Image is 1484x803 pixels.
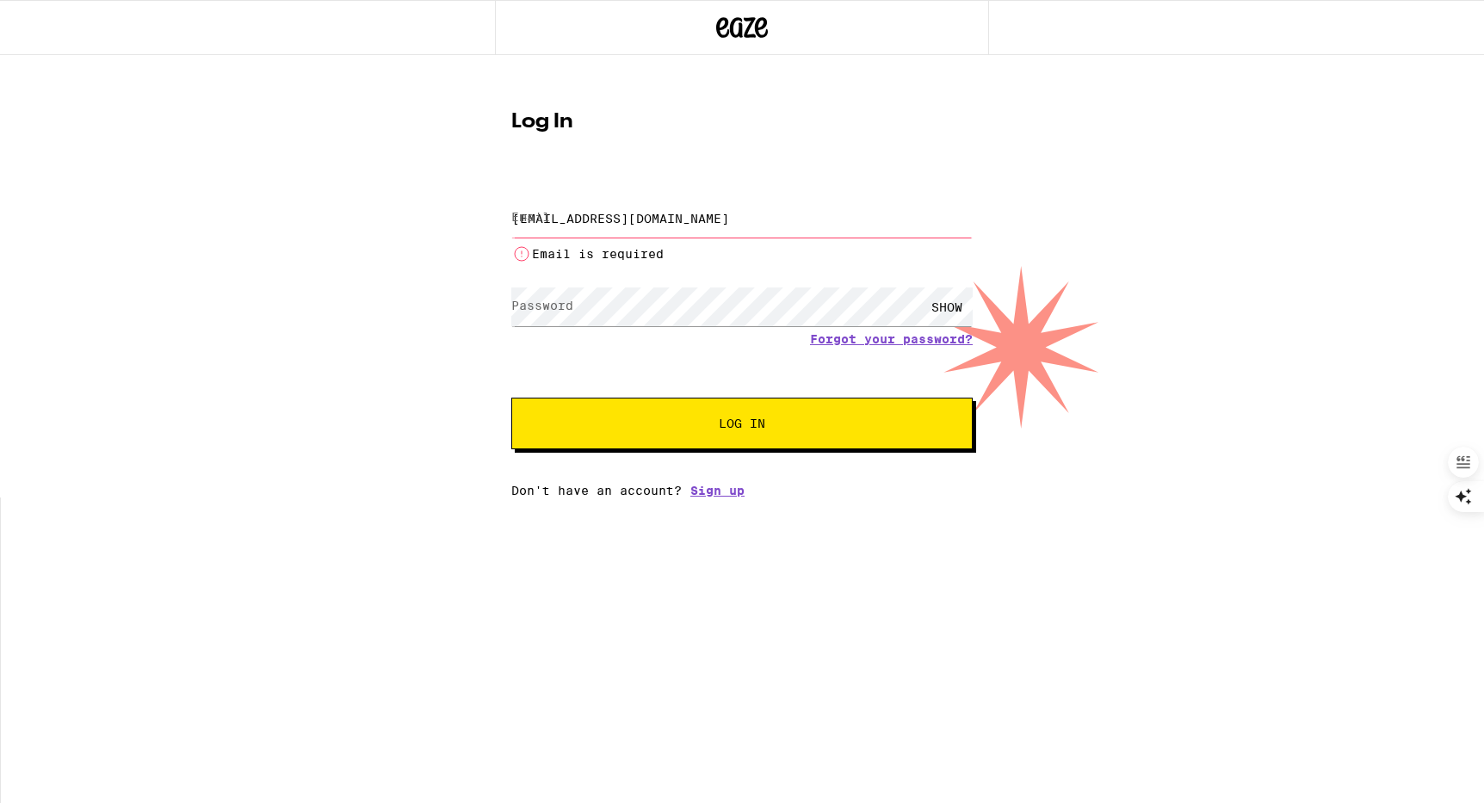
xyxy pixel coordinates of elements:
li: Email is required [511,244,973,264]
div: SHOW [921,287,973,326]
a: Sign up [690,484,745,497]
button: Log In [511,398,973,449]
h1: Log In [511,112,973,133]
label: Email [511,210,550,224]
span: Log In [719,417,765,429]
input: Email [511,199,973,238]
span: Hi. Need any help? [10,12,124,26]
label: Password [511,299,573,312]
a: Forgot your password? [810,332,973,346]
div: Don't have an account? [511,484,973,497]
